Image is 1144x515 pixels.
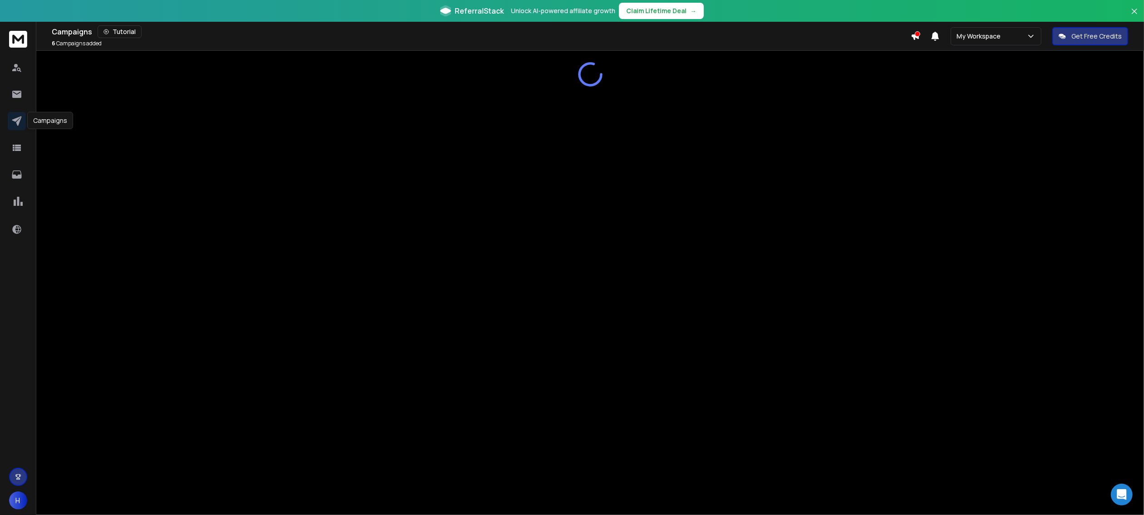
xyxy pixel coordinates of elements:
div: Campaigns [27,112,73,129]
button: Close banner [1129,5,1140,27]
button: Tutorial [98,25,142,38]
p: Campaigns added [52,40,102,47]
div: Campaigns [52,25,911,38]
p: Unlock AI-powered affiliate growth [511,6,615,15]
button: Get Free Credits [1052,27,1128,45]
span: ReferralStack [455,5,504,16]
p: Get Free Credits [1071,32,1122,41]
button: Claim Lifetime Deal→ [619,3,704,19]
button: H [9,491,27,510]
p: My Workspace [957,32,1004,41]
span: → [690,6,697,15]
div: Open Intercom Messenger [1111,484,1133,505]
span: 6 [52,39,55,47]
